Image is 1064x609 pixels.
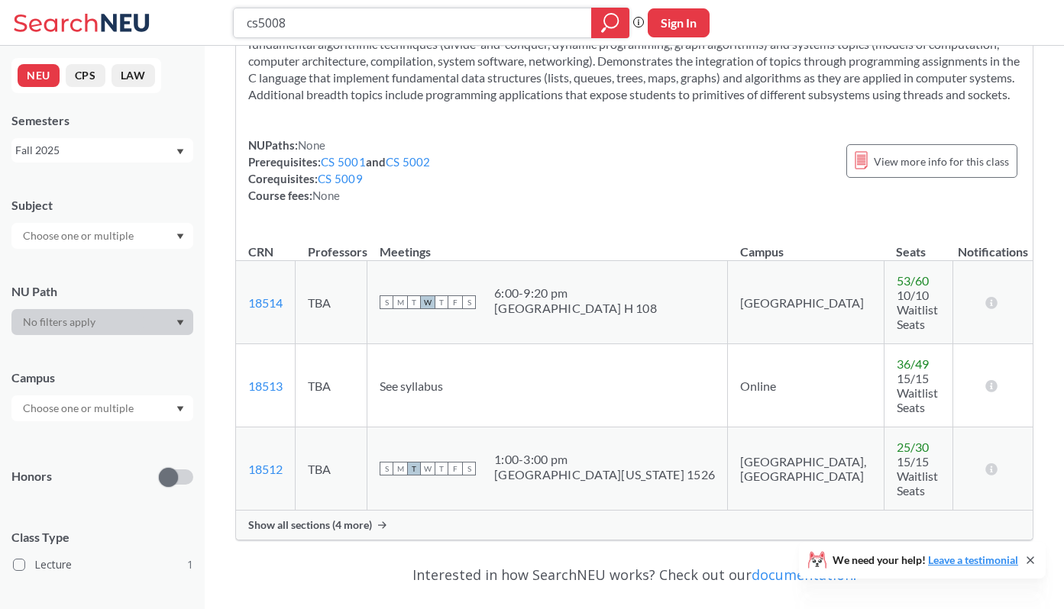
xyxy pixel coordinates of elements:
[393,295,407,309] span: M
[752,565,856,584] a: documentation!
[15,227,144,245] input: Choose one or multiple
[296,228,367,261] th: Professors
[407,295,421,309] span: T
[435,462,448,475] span: T
[11,197,193,214] div: Subject
[494,452,715,467] div: 1:00 - 3:00 pm
[11,395,193,421] div: Dropdown arrow
[601,12,619,34] svg: magnifying glass
[421,295,435,309] span: W
[728,261,885,344] td: [GEOGRAPHIC_DATA]
[435,295,448,309] span: T
[897,371,938,414] span: 15/15 Waitlist Seats
[318,172,363,185] a: CS 5009
[11,112,193,129] div: Semesters
[11,283,193,300] div: NU Path
[393,462,407,475] span: M
[248,518,372,532] span: Show all sections (4 more)
[13,555,193,575] label: Lecture
[380,379,443,393] span: See syllabus
[11,468,52,485] p: Honors
[494,301,657,316] div: [GEOGRAPHIC_DATA] H 108
[884,228,952,261] th: Seats
[11,309,193,335] div: Dropdown arrow
[897,454,938,498] span: 15/15 Waitlist Seats
[18,64,60,87] button: NEU
[248,295,283,310] a: 18514
[235,553,1033,597] div: Interested in how SearchNEU works? Check out our
[176,320,184,326] svg: Dropdown arrow
[11,529,193,546] span: Class Type
[874,152,1009,171] span: View more info for this class
[296,344,367,427] td: TBA
[728,228,885,261] th: Campus
[298,138,325,152] span: None
[897,356,929,371] span: 36 / 49
[245,10,581,36] input: Class, professor, course number, "phrase"
[897,440,929,454] span: 25 / 30
[648,8,710,37] button: Sign In
[11,223,193,249] div: Dropdown arrow
[187,556,193,573] span: 1
[176,149,184,155] svg: Dropdown arrow
[112,64,155,87] button: LAW
[448,295,462,309] span: F
[591,8,629,38] div: magnifying glass
[448,462,462,475] span: F
[386,155,431,169] a: CS 5002
[833,555,1018,565] span: We need your help!
[248,462,283,476] a: 18512
[248,379,283,393] a: 18513
[236,511,1033,540] div: Show all sections (4 more)
[897,288,938,331] span: 10/10 Waitlist Seats
[380,462,393,475] span: S
[176,406,184,412] svg: Dropdown arrow
[11,369,193,386] div: Campus
[367,228,728,261] th: Meetings
[321,155,366,169] a: CS 5001
[312,188,340,202] span: None
[15,142,175,159] div: Fall 2025
[728,427,885,511] td: [GEOGRAPHIC_DATA], [GEOGRAPHIC_DATA]
[248,243,273,260] div: CRN
[296,427,367,511] td: TBA
[494,285,657,301] div: 6:00 - 9:20 pm
[380,295,393,309] span: S
[66,64,105,87] button: CPS
[407,462,421,475] span: T
[728,344,885,427] td: Online
[953,228,1033,261] th: Notifications
[897,273,929,288] span: 53 / 60
[421,462,435,475] span: W
[248,137,431,204] div: NUPaths: Prerequisites: and Corequisites: Course fees:
[176,234,184,240] svg: Dropdown arrow
[296,261,367,344] td: TBA
[462,462,476,475] span: S
[15,399,144,417] input: Choose one or multiple
[248,19,1020,103] section: Presents an integrated approach to the study of data structures, algorithms, and their applicatio...
[462,295,476,309] span: S
[494,467,715,482] div: [GEOGRAPHIC_DATA][US_STATE] 1526
[11,138,193,163] div: Fall 2025Dropdown arrow
[928,553,1018,566] a: Leave a testimonial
